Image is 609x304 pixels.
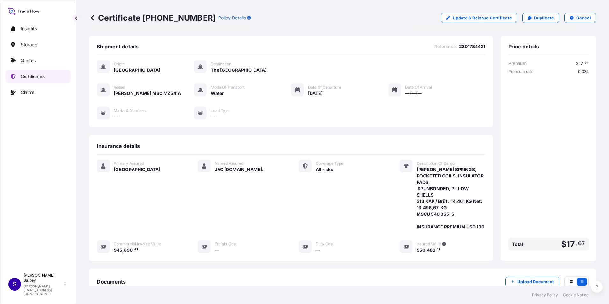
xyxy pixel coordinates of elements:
[97,143,140,149] span: Insurance details
[13,281,17,287] span: S
[5,70,71,83] a: Certificates
[218,15,246,21] p: Policy Details
[211,108,230,113] span: Load Type
[578,69,589,74] span: 0.035
[114,62,125,67] span: Origin
[122,248,124,252] span: ,
[517,279,554,285] p: Upload Document
[316,247,320,253] span: —
[308,90,323,97] span: [DATE]
[89,13,216,23] p: Certificate [PHONE_NUMBER]
[417,166,485,230] span: [PERSON_NAME] SPRINGS, POCKETED COILS, INSULATOR PADS, SPUNBONDED, PILLOW SHELLS 313 KAP / Brüt :...
[436,249,437,251] span: .
[215,166,264,173] span: JAC [DOMAIN_NAME].
[215,247,219,253] span: —
[563,293,589,298] a: Cookie Notice
[114,113,118,120] span: —
[437,249,440,251] span: 13
[134,249,138,251] span: 48
[114,248,117,252] span: $
[211,90,224,97] span: Water
[566,240,575,248] span: 17
[453,15,512,21] p: Update & Reissue Certificate
[124,248,133,252] span: 896
[459,43,485,50] span: 2301784421
[522,13,559,23] a: Duplicate
[316,242,333,247] span: Duty Cost
[417,161,455,166] span: Description Of Cargo
[308,85,341,90] span: Date of Departure
[21,57,36,64] p: Quotes
[211,62,231,67] span: Destination
[97,43,139,50] span: Shipment details
[97,279,126,285] span: Documents
[5,86,71,99] a: Claims
[211,67,267,73] span: The [GEOGRAPHIC_DATA]
[117,248,122,252] span: 45
[585,62,589,64] span: 67
[5,54,71,67] a: Quotes
[316,166,333,173] span: All risks
[561,240,566,248] span: $
[425,248,427,252] span: ,
[512,241,523,248] span: Total
[534,15,554,21] p: Duplicate
[316,161,343,166] span: Coverage Type
[21,73,45,80] p: Certificates
[21,89,34,96] p: Claims
[114,108,146,113] span: Marks & Numbers
[576,15,591,21] p: Cancel
[579,61,583,66] span: 17
[508,43,539,50] span: Price details
[21,25,37,32] p: Insights
[505,277,559,287] button: Upload Document
[114,90,181,97] span: [PERSON_NAME] MSC MZ541A
[576,242,577,245] span: .
[114,67,160,73] span: [GEOGRAPHIC_DATA]
[578,242,585,245] span: 67
[24,284,63,296] p: [PERSON_NAME][EMAIL_ADDRESS][DOMAIN_NAME]
[405,85,432,90] span: Date of Arrival
[576,61,579,66] span: $
[419,248,425,252] span: 50
[584,62,584,64] span: .
[24,273,63,283] p: [PERSON_NAME] Balbey
[417,242,441,247] span: Insured Value
[417,248,419,252] span: $
[215,161,243,166] span: Named Assured
[434,43,457,50] span: Reference :
[133,249,134,251] span: .
[564,13,596,23] button: Cancel
[114,166,160,173] span: [GEOGRAPHIC_DATA]
[5,38,71,51] a: Storage
[114,161,144,166] span: Primary Assured
[441,13,517,23] a: Update & Reissue Certificate
[427,248,435,252] span: 486
[21,41,37,48] p: Storage
[114,242,161,247] span: Commercial Invoice Value
[532,293,558,298] a: Privacy Policy
[215,242,237,247] span: Freight Cost
[211,113,215,120] span: —
[114,85,125,90] span: Vessel
[405,90,422,97] span: —/—/—
[508,69,533,74] span: Premium rate
[5,22,71,35] a: Insights
[508,60,527,67] span: Premium
[211,85,245,90] span: Mode of Transport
